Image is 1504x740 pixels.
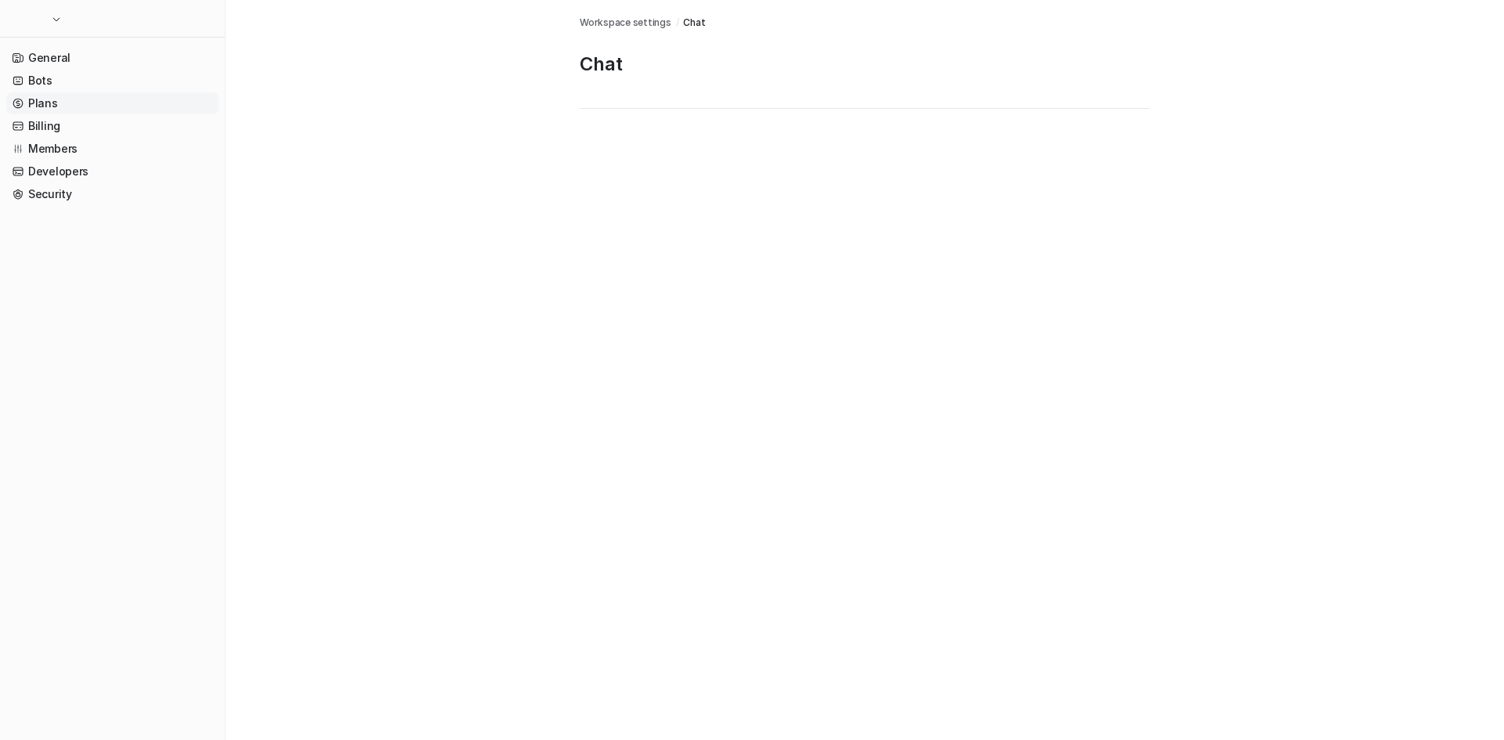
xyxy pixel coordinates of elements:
[580,52,1150,77] p: Chat
[6,183,219,205] a: Security
[6,115,219,137] a: Billing
[6,70,219,92] a: Bots
[683,16,705,30] a: Chat
[676,16,679,30] span: /
[6,47,219,69] a: General
[6,138,219,160] a: Members
[580,16,671,30] a: Workspace settings
[6,161,219,182] a: Developers
[6,92,219,114] a: Plans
